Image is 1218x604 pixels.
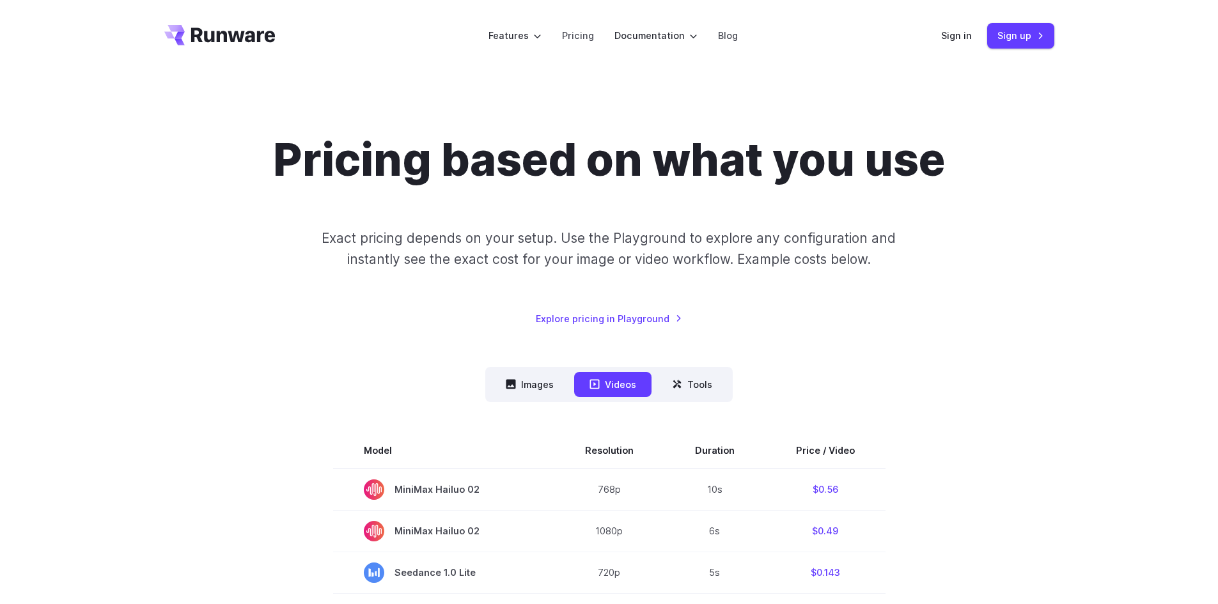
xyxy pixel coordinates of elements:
td: $0.56 [765,468,886,511]
label: Documentation [614,28,698,43]
th: Duration [664,433,765,468]
td: 768p [554,468,664,511]
a: Sign in [941,28,972,43]
a: Explore pricing in Playground [536,311,682,326]
th: Resolution [554,433,664,468]
button: Images [490,372,569,397]
a: Sign up [987,23,1054,48]
a: Pricing [562,28,594,43]
td: 1080p [554,510,664,552]
a: Blog [718,28,738,43]
span: MiniMax Hailuo 02 [364,521,524,541]
a: Go to / [164,25,276,45]
td: $0.143 [765,552,886,593]
h1: Pricing based on what you use [273,133,945,187]
td: 5s [664,552,765,593]
th: Model [333,433,554,468]
span: MiniMax Hailuo 02 [364,479,524,500]
th: Price / Video [765,433,886,468]
button: Tools [657,372,728,397]
td: 10s [664,468,765,511]
p: Exact pricing depends on your setup. Use the Playground to explore any configuration and instantl... [297,228,920,270]
td: 720p [554,552,664,593]
span: Seedance 1.0 Lite [364,562,524,583]
label: Features [488,28,542,43]
td: 6s [664,510,765,552]
button: Videos [574,372,652,397]
td: $0.49 [765,510,886,552]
